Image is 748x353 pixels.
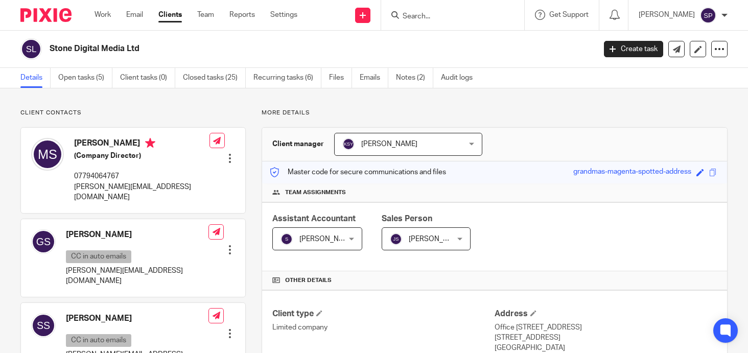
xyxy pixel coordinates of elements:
[361,140,417,148] span: [PERSON_NAME]
[270,10,297,20] a: Settings
[342,138,355,150] img: svg%3E
[66,313,208,324] h4: [PERSON_NAME]
[549,11,589,18] span: Get Support
[382,215,432,223] span: Sales Person
[262,109,728,117] p: More details
[20,8,72,22] img: Pixie
[58,68,112,88] a: Open tasks (5)
[329,68,352,88] a: Files
[145,138,155,148] i: Primary
[66,266,208,287] p: [PERSON_NAME][EMAIL_ADDRESS][DOMAIN_NAME]
[396,68,433,88] a: Notes (2)
[272,139,324,149] h3: Client manager
[20,109,246,117] p: Client contacts
[50,43,481,54] h2: Stone Digital Media Ltd
[272,322,495,333] p: Limited company
[285,276,332,285] span: Other details
[280,233,293,245] img: svg%3E
[639,10,695,20] p: [PERSON_NAME]
[74,151,209,161] h5: (Company Director)
[158,10,182,20] a: Clients
[441,68,480,88] a: Audit logs
[495,322,717,333] p: Office [STREET_ADDRESS]
[31,313,56,338] img: svg%3E
[272,215,356,223] span: Assistant Accountant
[183,68,246,88] a: Closed tasks (25)
[700,7,716,23] img: svg%3E
[573,167,691,178] div: grandmas-magenta-spotted-address
[20,68,51,88] a: Details
[120,68,175,88] a: Client tasks (0)
[66,250,131,263] p: CC in auto emails
[495,343,717,353] p: [GEOGRAPHIC_DATA]
[95,10,111,20] a: Work
[66,229,208,240] h4: [PERSON_NAME]
[402,12,494,21] input: Search
[74,138,209,151] h4: [PERSON_NAME]
[253,68,321,88] a: Recurring tasks (6)
[604,41,663,57] a: Create task
[31,229,56,254] img: svg%3E
[299,236,362,243] span: [PERSON_NAME] R
[285,189,346,197] span: Team assignments
[270,167,446,177] p: Master code for secure communications and files
[360,68,388,88] a: Emails
[495,309,717,319] h4: Address
[20,38,42,60] img: svg%3E
[495,333,717,343] p: [STREET_ADDRESS]
[409,236,465,243] span: [PERSON_NAME]
[31,138,64,171] img: svg%3E
[74,182,209,203] p: [PERSON_NAME][EMAIL_ADDRESS][DOMAIN_NAME]
[272,309,495,319] h4: Client type
[390,233,402,245] img: svg%3E
[66,334,131,347] p: CC in auto emails
[197,10,214,20] a: Team
[126,10,143,20] a: Email
[229,10,255,20] a: Reports
[74,171,209,181] p: 07794064767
